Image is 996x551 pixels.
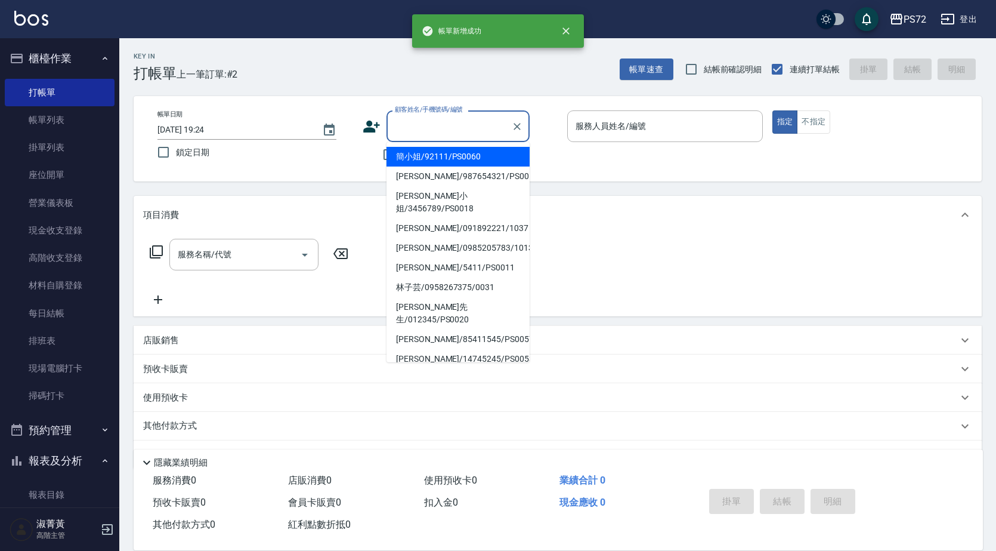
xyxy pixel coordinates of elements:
[5,189,115,217] a: 營業儀表板
[134,196,982,234] div: 項目消費
[134,355,982,383] div: 預收卡販賣
[5,355,115,382] a: 現場電腦打卡
[936,8,982,30] button: 登出
[424,475,477,486] span: 使用預收卡 0
[386,186,530,218] li: [PERSON_NAME]小姐/3456789/PS0018
[855,7,879,31] button: save
[772,110,798,134] button: 指定
[134,53,177,60] h2: Key In
[134,65,177,82] h3: 打帳單
[424,497,458,508] span: 扣入金 0
[5,445,115,476] button: 報表及分析
[386,238,530,258] li: [PERSON_NAME]/0985205783/1013
[134,383,982,412] div: 使用預收卡
[386,218,530,238] li: [PERSON_NAME]/091892221/1037
[157,120,310,140] input: YYYY/MM/DD hh:mm
[143,363,188,375] p: 預收卡販賣
[134,326,982,355] div: 店販銷售
[509,118,525,135] button: Clear
[315,116,344,144] button: Choose date, selected date is 2025-08-13
[288,497,341,508] span: 會員卡販賣 0
[143,334,179,347] p: 店販銷售
[143,392,188,404] p: 使用預收卡
[422,25,481,37] span: 帳單新增成功
[386,258,530,278] li: [PERSON_NAME]/5411/PS0011
[5,43,115,74] button: 櫃檯作業
[153,497,206,508] span: 預收卡販賣 0
[288,475,332,486] span: 店販消費 0
[288,519,351,530] span: 紅利點數折抵 0
[143,209,179,221] p: 項目消費
[5,134,115,161] a: 掛單列表
[5,79,115,106] a: 打帳單
[143,420,203,433] p: 其他付款方式
[157,110,183,119] label: 帳單日期
[295,245,314,264] button: Open
[386,349,530,369] li: [PERSON_NAME]/14745245/PS0053
[5,300,115,327] a: 每日結帳
[553,18,579,44] button: close
[797,110,830,134] button: 不指定
[386,297,530,330] li: [PERSON_NAME]先生/012345/PS0020
[143,449,188,461] p: 備註及來源
[5,327,115,355] a: 排班表
[884,7,931,32] button: PS72
[154,457,208,469] p: 隱藏業績明細
[904,12,926,27] div: PS72
[386,147,530,167] li: 簡小姐/92111/PS0060
[559,497,605,508] span: 現金應收 0
[620,59,673,81] button: 帳單速查
[36,530,97,541] p: 高階主管
[134,412,982,441] div: 其他付款方式
[386,167,530,186] li: [PERSON_NAME]/987654321/PS0017
[153,475,196,486] span: 服務消費 0
[134,441,982,469] div: 備註及來源
[5,161,115,189] a: 座位開單
[36,518,97,530] h5: 淑菁黃
[5,217,115,244] a: 現金收支登錄
[5,106,115,134] a: 帳單列表
[10,518,33,541] img: Person
[176,146,209,159] span: 鎖定日期
[177,67,238,82] span: 上一筆訂單:#2
[5,244,115,272] a: 高階收支登錄
[153,519,215,530] span: 其他付款方式 0
[5,382,115,410] a: 掃碼打卡
[5,415,115,446] button: 預約管理
[395,105,463,114] label: 顧客姓名/手機號碼/編號
[5,481,115,509] a: 報表目錄
[5,272,115,299] a: 材料自購登錄
[559,475,605,486] span: 業績合計 0
[386,330,530,349] li: [PERSON_NAME]/85411545/PS0057
[790,63,840,76] span: 連續打單結帳
[14,11,48,26] img: Logo
[704,63,762,76] span: 結帳前確認明細
[386,278,530,297] li: 林子芸/0958267375/0031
